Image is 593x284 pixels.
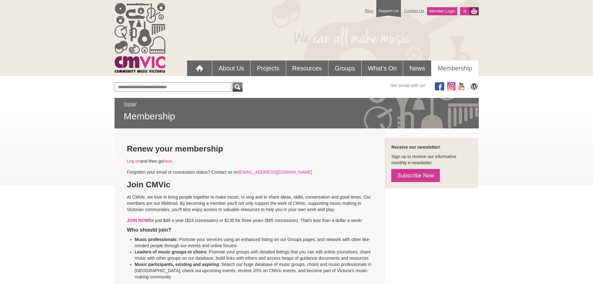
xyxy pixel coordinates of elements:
a: Contact Us [401,5,427,16]
a: Projects [251,60,285,76]
a: [EMAIL_ADDRESS][DOMAIN_NAME] [238,170,312,175]
span: Get social with us! [390,82,426,89]
h2: Renew your membership [127,144,373,153]
img: icon-instagram.png [447,82,455,90]
span: Membership [124,110,469,122]
a: News [403,60,431,76]
li: : Search our huge database of music groups, choirs and music professionals in [GEOGRAPHIC_DATA], ... [135,261,381,280]
a: Groups [328,60,361,76]
strong: Music professionals [135,237,177,242]
a: About Us [212,60,250,76]
h2: Join CMVic [127,180,373,189]
div: / [124,101,469,122]
strong: Receive our newsletter! [391,145,440,150]
strong: Leaders of music groups or choirs [135,249,206,254]
strong: Music participants, existing and aspiring [135,262,219,267]
p: Forgotten your email or concession status? Contact us on [127,169,373,175]
li: : Promote your groups with detailed listings that you can edit online yourselves, share music wit... [135,249,381,261]
a: here [163,159,172,164]
a: Blog [362,5,376,16]
a: JOIN NOW [127,218,149,223]
a: Log on [127,159,140,164]
a: Subscribe Now [391,169,440,182]
a: Member Login [427,7,457,15]
p: and then go . [127,158,373,164]
a: Resources [286,60,328,76]
p: Sign up to receive our informative monthly e-newsletter. [391,153,472,166]
p: At CMVic, we love to bring people together to make music, to sing and to share ideas, skills, con... [127,194,373,213]
img: cmvic_logo.png [115,3,165,73]
li: : Promote your services using an enhanced listing on our Groups pages, and network with other lik... [135,236,381,249]
a: What's On [362,60,403,76]
a: Membership [431,60,478,76]
img: CMVic Blog [469,82,479,90]
a: Home [124,102,135,107]
a: 0 [460,7,469,15]
h4: Who should join? [127,227,373,233]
